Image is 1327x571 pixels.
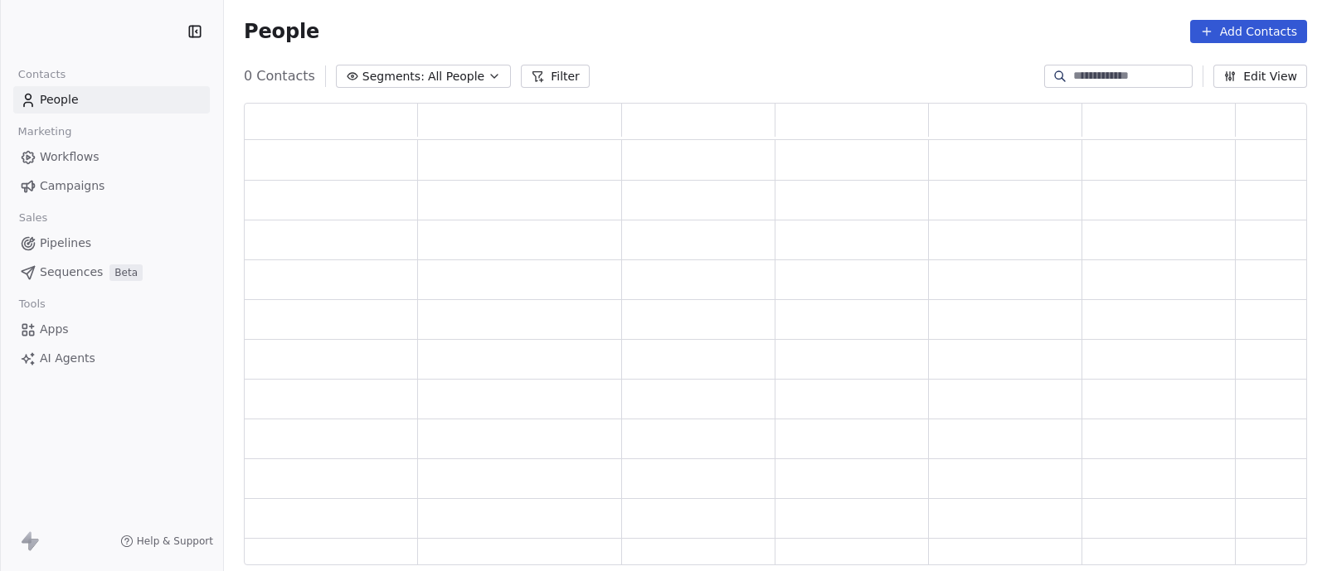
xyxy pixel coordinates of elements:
span: Marketing [11,119,79,144]
span: Sequences [40,264,103,281]
a: People [13,86,210,114]
a: Help & Support [120,535,213,548]
a: Pipelines [13,230,210,257]
span: 0 Contacts [244,66,315,86]
span: Apps [40,321,69,338]
a: Workflows [13,143,210,171]
button: Add Contacts [1190,20,1307,43]
span: Help & Support [137,535,213,548]
a: Apps [13,316,210,343]
a: AI Agents [13,345,210,372]
a: Campaigns [13,172,210,200]
span: People [244,19,319,44]
span: Contacts [11,62,73,87]
span: Campaigns [40,177,105,195]
span: Sales [12,206,55,230]
button: Filter [521,65,590,88]
a: SequencesBeta [13,259,210,286]
span: People [40,91,79,109]
span: Pipelines [40,235,91,252]
span: Workflows [40,148,100,166]
span: Tools [12,292,52,317]
button: Edit View [1213,65,1307,88]
span: AI Agents [40,350,95,367]
span: All People [428,68,484,85]
span: Segments: [362,68,425,85]
span: Beta [109,264,143,281]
